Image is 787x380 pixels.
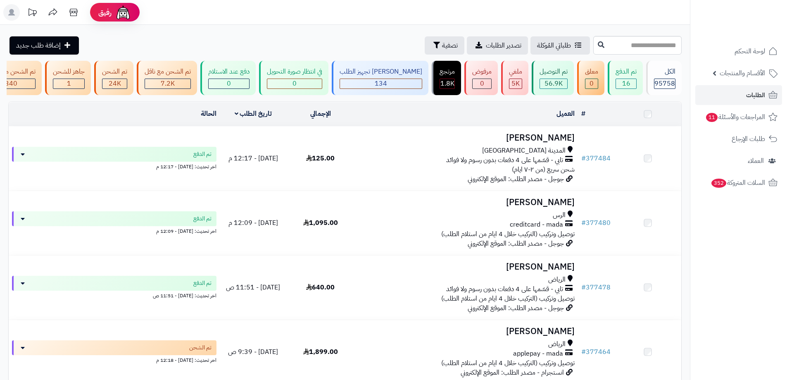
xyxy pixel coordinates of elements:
[228,347,278,357] span: [DATE] - 9:39 ص
[208,67,250,76] div: دفع عند الاستلام
[486,41,521,50] span: تصدير الطلبات
[530,61,575,95] a: تم التوصيل 56.9K
[695,41,782,61] a: لوحة التحكم
[590,79,594,88] span: 0
[201,109,216,119] a: الحالة
[357,198,575,207] h3: [PERSON_NAME]
[509,79,522,88] div: 4988
[556,109,575,119] a: العميل
[446,284,563,294] span: تابي - قسّمها على 4 دفعات بدون رسوم ولا فوائد
[530,36,590,55] a: طلباتي المُوكلة
[735,45,765,57] span: لوحة التحكم
[644,61,683,95] a: الكل95758
[10,36,79,55] a: إضافة طلب جديد
[340,79,422,88] div: 134
[711,177,765,189] span: السلات المتروكة
[720,67,765,79] span: الأقسام والمنتجات
[357,133,575,143] h3: [PERSON_NAME]
[441,358,575,368] span: توصيل وتركيب (التركيب خلال 4 ايام من استلام الطلب)
[553,210,566,220] span: الرس
[193,279,212,287] span: تم الدفع
[540,67,568,76] div: تم التوصيل
[425,36,464,55] button: تصفية
[102,67,127,76] div: تم الشحن
[16,41,61,50] span: إضافة طلب جديد
[306,153,335,163] span: 125.00
[109,79,121,88] span: 24K
[228,153,278,163] span: [DATE] - 12:17 م
[732,133,765,145] span: طلبات الإرجاع
[12,162,216,170] div: اخر تحديث: [DATE] - 12:17 م
[622,79,630,88] span: 16
[228,218,278,228] span: [DATE] - 12:09 م
[440,79,454,88] span: 1.8K
[193,215,212,223] span: تم الدفع
[430,61,463,95] a: مرتجع 1.8K
[509,67,522,76] div: ملغي
[135,61,199,95] a: تم الشحن مع ناقل 7.2K
[303,218,338,228] span: 1,095.00
[98,7,112,17] span: رفيق
[257,61,330,95] a: في انتظار صورة التحويل 0
[581,109,585,119] a: #
[480,79,484,88] span: 0
[606,61,644,95] a: تم الدفع 16
[748,155,764,167] span: العملاء
[616,67,637,76] div: تم الدفع
[581,282,586,292] span: #
[461,368,564,378] span: انستجرام - مصدر الطلب: الموقع الإلكتروني
[145,79,190,88] div: 7222
[442,41,458,50] span: تصفية
[12,291,216,299] div: اخر تحديث: [DATE] - 11:51 ص
[473,79,491,88] div: 0
[695,173,782,193] a: السلات المتروكة352
[5,79,17,88] span: 340
[695,85,782,105] a: الطلبات
[548,275,566,284] span: الرياض
[511,79,520,88] span: 5K
[267,67,322,76] div: في انتظار صورة التحويل
[695,107,782,127] a: المراجعات والأسئلة11
[53,79,84,88] div: 1
[441,229,575,239] span: توصيل وتركيب (التركيب خلال 4 ايام من استلام الطلب)
[67,79,71,88] span: 1
[267,79,322,88] div: 0
[310,109,331,119] a: الإجمالي
[540,79,567,88] div: 56851
[209,79,249,88] div: 0
[357,327,575,336] h3: [PERSON_NAME]
[199,61,257,95] a: دفع عند الاستلام 0
[441,294,575,304] span: توصيل وتركيب (التركيب خلال 4 ايام من استلام الطلب)
[467,36,528,55] a: تصدير الطلبات
[705,111,765,123] span: المراجعات والأسئلة
[12,226,216,235] div: اخر تحديث: [DATE] - 12:09 م
[12,355,216,364] div: اخر تحديث: [DATE] - 12:18 م
[581,218,586,228] span: #
[654,79,675,88] span: 95758
[440,67,455,76] div: مرتجع
[446,155,563,165] span: تابي - قسّمها على 4 دفعات بدون رسوم ولا فوائد
[695,129,782,149] a: طلبات الإرجاع
[575,61,606,95] a: معلق 0
[616,79,636,88] div: 16
[581,153,586,163] span: #
[512,165,575,174] span: شحن سريع (من ٢-٧ ايام)
[581,153,611,163] a: #377484
[654,67,675,76] div: الكل
[193,150,212,158] span: تم الدفع
[581,282,611,292] a: #377478
[22,4,43,23] a: تحديثات المنصة
[102,79,127,88] div: 24005
[93,61,135,95] a: تم الشحن 24K
[544,79,563,88] span: 56.9K
[468,174,564,184] span: جوجل - مصدر الطلب: الموقع الإلكتروني
[581,218,611,228] a: #377480
[330,61,430,95] a: [PERSON_NAME] تجهيز الطلب 134
[695,151,782,171] a: العملاء
[581,347,611,357] a: #377464
[227,79,231,88] span: 0
[585,79,598,88] div: 0
[472,67,492,76] div: مرفوض
[375,79,387,88] span: 134
[711,179,726,188] span: 352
